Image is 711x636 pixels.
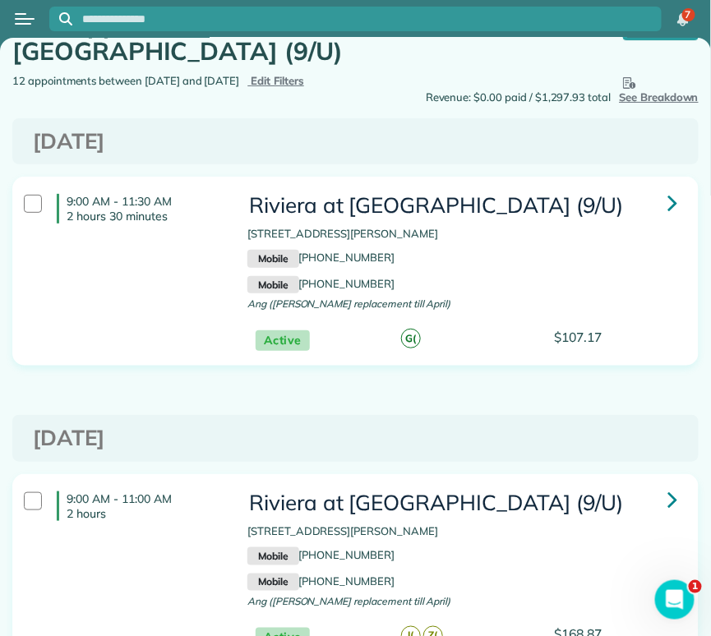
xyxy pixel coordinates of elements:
[247,491,683,515] h3: Riviera at [GEOGRAPHIC_DATA] (9/U)
[247,74,304,87] a: Edit Filters
[15,10,35,28] button: Open menu
[658,1,711,37] nav: Main
[33,426,678,450] h3: [DATE]
[247,574,298,592] small: Mobile
[686,8,691,21] span: 7
[33,130,678,154] h3: [DATE]
[247,250,298,268] small: Mobile
[247,595,450,607] span: Ang ([PERSON_NAME] replacement till April)
[251,74,304,87] span: Edit Filters
[67,506,236,521] p: 2 hours
[247,251,395,264] a: Mobile[PHONE_NUMBER]
[57,491,236,521] h4: 9:00 AM - 11:00 AM
[247,277,395,290] a: Mobile[PHONE_NUMBER]
[49,12,72,25] button: Focus search
[247,297,450,310] span: Ang ([PERSON_NAME] replacement till April)
[247,276,298,294] small: Mobile
[67,209,236,224] p: 2 hours 30 minutes
[620,73,699,106] button: See Breakdown
[247,523,683,540] p: [STREET_ADDRESS][PERSON_NAME]
[12,11,592,65] h1: Past appointments for Riviera at [GEOGRAPHIC_DATA] (9/U)
[247,574,395,588] a: Mobile[PHONE_NUMBER]
[689,580,702,593] span: 1
[555,329,603,345] span: $107.17
[426,90,612,106] span: Revenue: $0.00 paid / $1,297.93 total
[666,2,700,38] div: 7 unread notifications
[620,73,699,104] span: See Breakdown
[655,580,695,620] iframe: Intercom live chat
[247,226,683,242] p: [STREET_ADDRESS][PERSON_NAME]
[256,330,310,351] span: Active
[247,548,395,561] a: Mobile[PHONE_NUMBER]
[59,12,72,25] svg: Focus search
[247,547,298,565] small: Mobile
[57,194,236,224] h4: 9:00 AM - 11:30 AM
[401,329,421,348] span: G(
[247,194,683,218] h3: Riviera at [GEOGRAPHIC_DATA] (9/U)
